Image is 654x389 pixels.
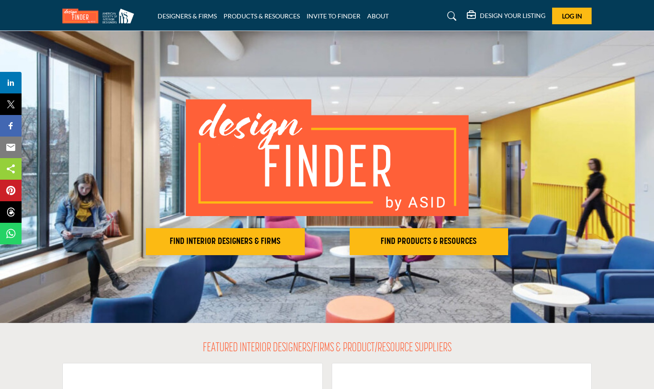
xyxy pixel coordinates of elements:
[149,236,302,247] h2: FIND INTERIOR DESIGNERS & FIRMS
[146,228,305,255] button: FIND INTERIOR DESIGNERS & FIRMS
[307,12,360,20] a: INVITE TO FINDER
[158,12,217,20] a: DESIGNERS & FIRMS
[62,9,139,23] img: Site Logo
[467,11,545,22] div: DESIGN YOUR LISTING
[352,236,506,247] h2: FIND PRODUCTS & RESOURCES
[562,12,582,20] span: Log In
[186,99,469,216] img: image
[224,12,300,20] a: PRODUCTS & RESOURCES
[350,228,509,255] button: FIND PRODUCTS & RESOURCES
[367,12,389,20] a: ABOUT
[439,9,462,23] a: Search
[480,12,545,20] h5: DESIGN YOUR LISTING
[552,8,592,24] button: Log In
[203,341,452,356] h2: FEATURED INTERIOR DESIGNERS/FIRMS & PRODUCT/RESOURCE SUPPLIERS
